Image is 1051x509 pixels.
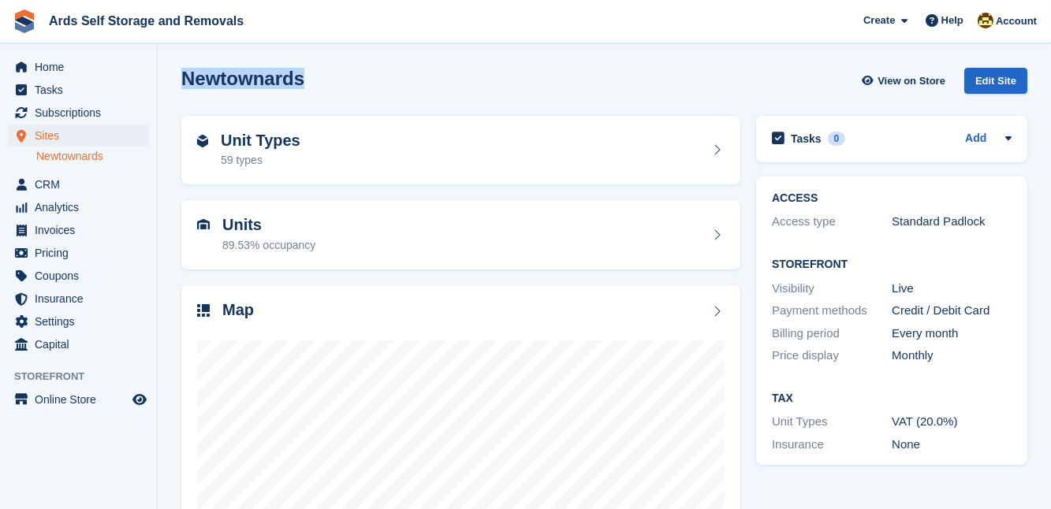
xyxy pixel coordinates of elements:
div: Edit Site [964,68,1027,94]
a: menu [8,388,149,411]
div: Live [892,280,1012,298]
div: 59 types [221,152,300,169]
span: Analytics [35,196,129,218]
img: Mark McFerran [978,13,993,28]
a: Preview store [130,390,149,409]
h2: Units [222,216,315,234]
div: Unit Types [772,413,892,431]
a: menu [8,265,149,287]
h2: Tax [772,392,1012,405]
div: Monthly [892,347,1012,365]
a: Add [965,130,986,148]
a: Units 89.53% occupancy [181,200,740,269]
img: map-icn-33ee37083ee616e46c38cad1a60f524a97daa1e2b2c8c0bc3eb3415660979fc1.svg [197,304,210,317]
span: Subscriptions [35,102,129,124]
img: unit-icn-7be61d7bf1b0ce9d3e12c5938cc71ed9869f7b940bace4675aadf7bd6d80202e.svg [197,219,210,230]
span: Help [941,13,963,28]
div: Payment methods [772,302,892,320]
a: menu [8,333,149,355]
div: 0 [828,132,846,146]
span: Storefront [14,369,157,385]
span: Create [863,13,895,28]
img: stora-icon-8386f47178a22dfd0bd8f6a31ec36ba5ce8667c1dd55bd0f319d3a0aa187defe.svg [13,9,36,33]
h2: Tasks [791,132,822,146]
div: Access type [772,213,892,231]
span: View on Store [878,73,945,89]
div: Billing period [772,325,892,343]
h2: Newtownards [181,68,304,89]
img: unit-type-icn-2b2737a686de81e16bb02015468b77c625bbabd49415b5ef34ead5e3b44a266d.svg [197,135,208,147]
h2: Map [222,301,254,319]
span: Coupons [35,265,129,287]
span: Capital [35,333,129,355]
span: Account [996,13,1037,29]
span: Home [35,56,129,78]
div: VAT (20.0%) [892,413,1012,431]
a: menu [8,288,149,310]
a: Newtownards [36,149,149,164]
h2: Storefront [772,258,1012,271]
a: menu [8,310,149,333]
div: Every month [892,325,1012,343]
span: Pricing [35,242,129,264]
h2: Unit Types [221,132,300,150]
div: None [892,436,1012,454]
a: menu [8,196,149,218]
span: Insurance [35,288,129,310]
a: View on Store [859,68,952,94]
span: Settings [35,310,129,333]
a: menu [8,102,149,124]
a: Ards Self Storage and Removals [43,8,250,34]
a: menu [8,242,149,264]
span: Sites [35,124,129,147]
a: Unit Types 59 types [181,116,740,185]
div: Insurance [772,436,892,454]
a: menu [8,56,149,78]
a: menu [8,173,149,195]
a: menu [8,79,149,101]
div: Credit / Debit Card [892,302,1012,320]
div: Visibility [772,280,892,298]
span: Online Store [35,388,129,411]
span: Invoices [35,219,129,241]
a: Edit Site [964,68,1027,100]
span: Tasks [35,79,129,101]
div: 89.53% occupancy [222,237,315,254]
div: Price display [772,347,892,365]
a: menu [8,124,149,147]
h2: ACCESS [772,192,1012,205]
span: CRM [35,173,129,195]
a: menu [8,219,149,241]
div: Standard Padlock [892,213,1012,231]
